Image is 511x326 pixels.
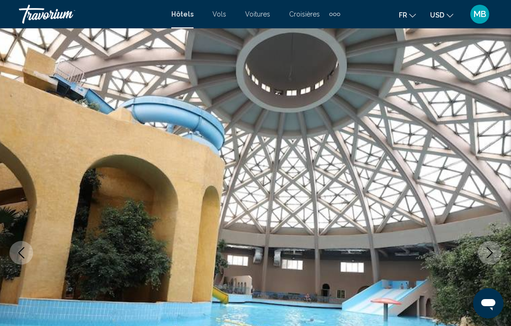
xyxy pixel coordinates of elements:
[467,4,492,24] button: User Menu
[478,241,502,265] button: Next image
[430,11,444,19] span: USD
[473,288,503,318] iframe: Bouton de lancement de la fenêtre de messagerie
[399,8,416,22] button: Change language
[245,10,270,18] a: Voitures
[474,9,486,19] span: MB
[171,10,194,18] a: Hôtels
[399,11,407,19] span: fr
[289,10,320,18] a: Croisières
[9,241,33,265] button: Previous image
[430,8,453,22] button: Change currency
[19,5,162,24] a: Travorium
[329,7,340,22] button: Extra navigation items
[212,10,226,18] a: Vols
